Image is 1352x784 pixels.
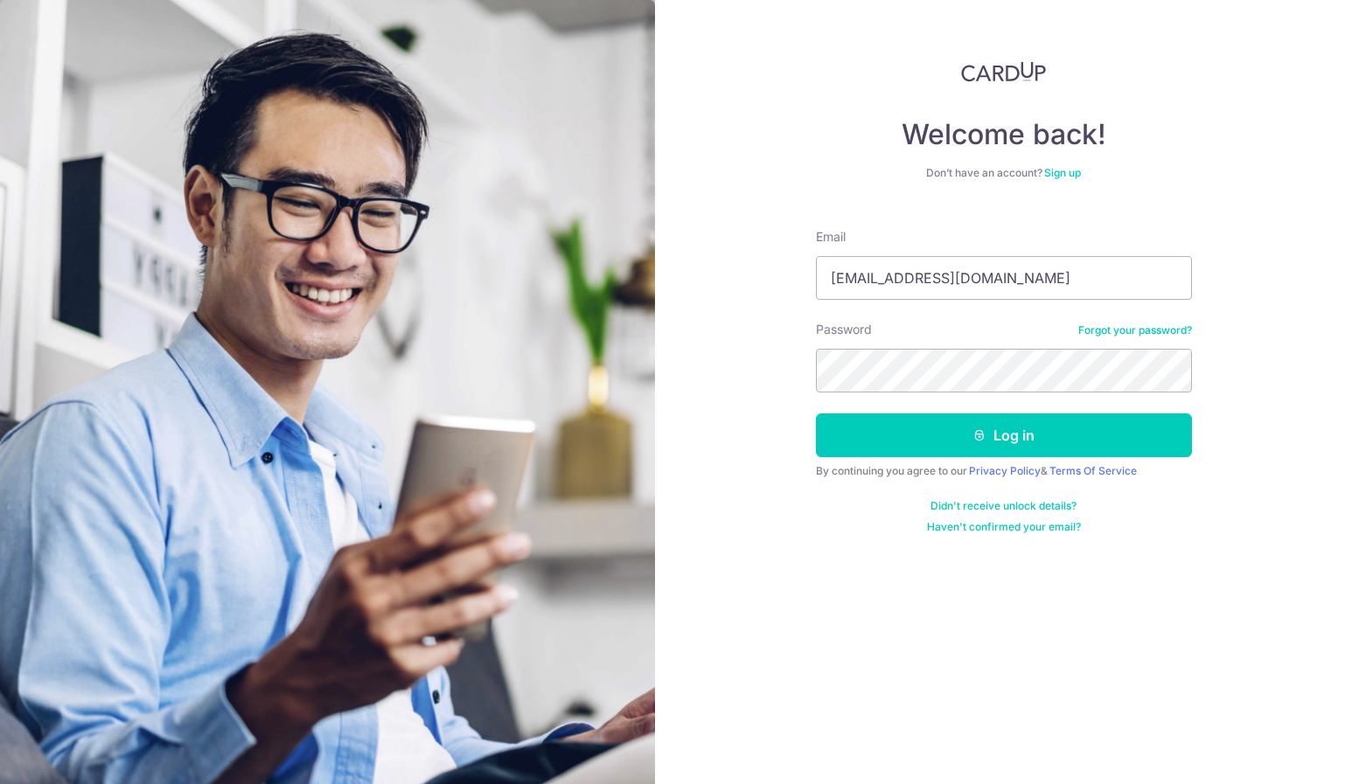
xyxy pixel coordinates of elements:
[816,413,1192,457] button: Log in
[816,256,1192,300] input: Enter your Email
[816,117,1192,152] h4: Welcome back!
[816,464,1192,478] div: By continuing you agree to our &
[816,228,846,246] label: Email
[816,321,872,338] label: Password
[816,166,1192,180] div: Don’t have an account?
[969,464,1041,477] a: Privacy Policy
[961,61,1047,82] img: CardUp Logo
[927,520,1081,534] a: Haven't confirmed your email?
[1049,464,1137,477] a: Terms Of Service
[1044,166,1081,179] a: Sign up
[930,499,1077,513] a: Didn't receive unlock details?
[1078,323,1192,337] a: Forgot your password?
